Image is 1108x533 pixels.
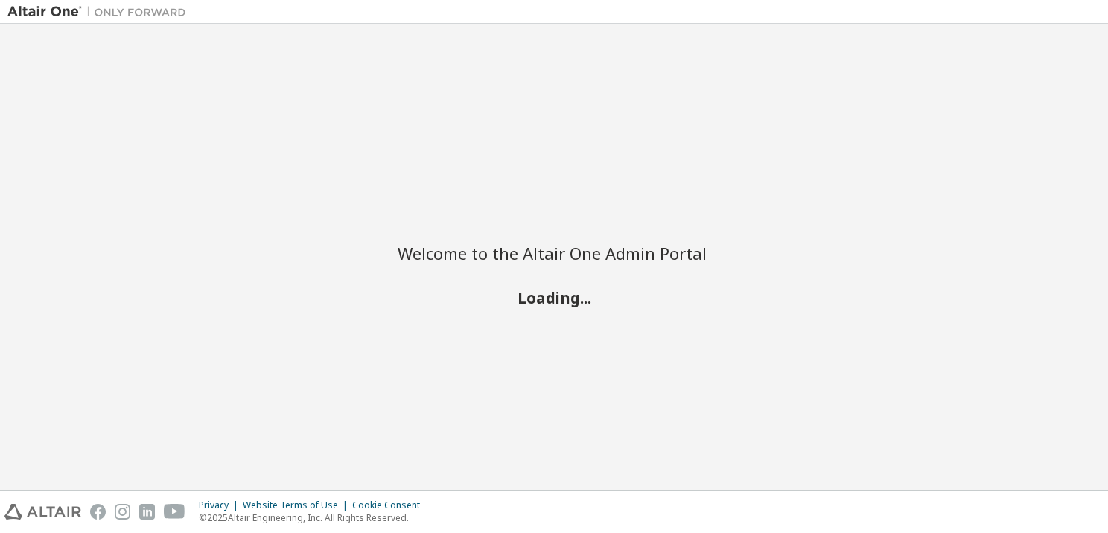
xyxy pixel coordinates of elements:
img: linkedin.svg [139,504,155,520]
div: Cookie Consent [352,500,429,511]
h2: Loading... [398,288,710,307]
p: © 2025 Altair Engineering, Inc. All Rights Reserved. [199,511,429,524]
img: facebook.svg [90,504,106,520]
h2: Welcome to the Altair One Admin Portal [398,243,710,264]
img: Altair One [7,4,194,19]
img: altair_logo.svg [4,504,81,520]
div: Privacy [199,500,243,511]
img: youtube.svg [164,504,185,520]
div: Website Terms of Use [243,500,352,511]
img: instagram.svg [115,504,130,520]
